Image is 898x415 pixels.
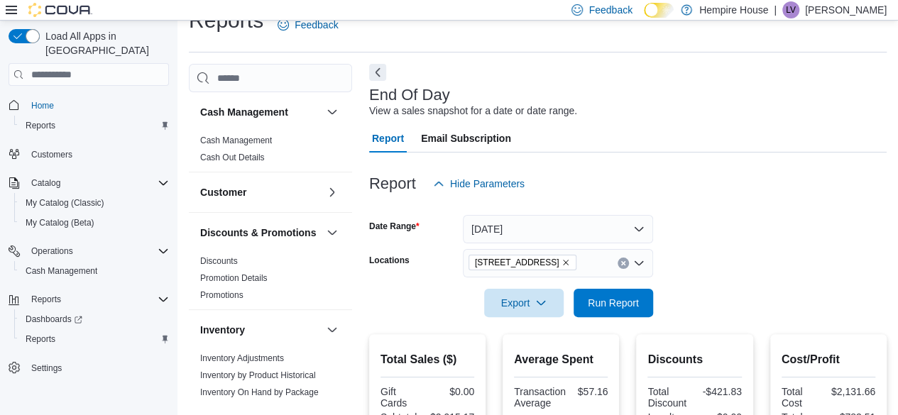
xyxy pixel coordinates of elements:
input: Dark Mode [644,3,674,18]
span: Reports [26,333,55,345]
h3: Cash Management [200,105,288,119]
span: Promotion Details [200,272,268,284]
a: Promotion Details [200,273,268,283]
div: $57.16 [571,386,608,397]
h3: End Of Day [369,87,450,104]
button: Open list of options [633,258,645,269]
h1: Reports [189,6,263,35]
button: Run Report [574,289,653,317]
h2: Cost/Profit [782,351,875,368]
button: Export [484,289,564,317]
button: Hide Parameters [427,170,530,198]
span: Discounts [200,255,238,267]
p: [PERSON_NAME] [805,1,887,18]
span: Email Subscription [421,124,511,153]
label: Locations [369,255,410,266]
button: Inventory [200,323,321,337]
span: Operations [26,243,169,260]
img: Cova [28,3,92,17]
a: Home [26,97,60,114]
a: Cash Management [20,262,103,280]
button: Inventory [324,321,341,338]
span: Cash Management [20,262,169,280]
span: Hide Parameters [450,177,525,191]
span: Customers [31,149,72,160]
button: Reports [26,291,67,308]
h3: Report [369,175,416,192]
span: Cash Management [200,135,272,146]
a: Inventory On Hand by Package [200,387,319,397]
span: Reports [31,294,61,305]
span: Feedback [588,3,632,17]
button: Operations [3,241,175,261]
span: Export [493,289,555,317]
span: Feedback [295,18,338,32]
h3: Inventory [200,323,245,337]
span: Settings [31,363,62,374]
button: Reports [3,289,175,309]
span: Settings [26,359,169,377]
button: Customer [324,184,341,201]
div: Transaction Average [514,386,566,409]
span: Cash Management [26,265,97,277]
a: Settings [26,360,67,377]
a: Inventory Adjustments [200,353,284,363]
span: My Catalog (Beta) [20,214,169,231]
button: Reports [14,329,175,349]
span: Promotions [200,289,243,301]
div: Gift Cards [380,386,425,409]
span: My Catalog (Classic) [20,194,169,211]
div: Cash Management [189,132,352,172]
button: Cash Management [200,105,321,119]
span: Home [31,100,54,111]
a: Reports [20,117,61,134]
button: [DATE] [463,215,653,243]
span: Report [372,124,404,153]
h2: Discounts [647,351,741,368]
button: Discounts & Promotions [324,224,341,241]
span: Inventory by Product Historical [200,370,316,381]
div: $0.00 [430,386,474,397]
span: Reports [20,117,169,134]
span: Cash Out Details [200,152,265,163]
a: Inventory by Product Historical [200,370,316,380]
button: Operations [26,243,79,260]
a: My Catalog (Beta) [20,214,100,231]
span: LV [786,1,796,18]
span: Customers [26,145,169,163]
h3: Customer [200,185,246,199]
button: Clear input [618,258,629,269]
span: Home [26,96,169,114]
button: Home [3,94,175,115]
span: My Catalog (Beta) [26,217,94,228]
button: Customer [200,185,321,199]
h2: Total Sales ($) [380,351,474,368]
span: [STREET_ADDRESS] [475,255,559,270]
span: Run Report [588,296,639,310]
button: Cash Management [324,104,341,121]
button: Reports [14,116,175,135]
button: Catalog [3,173,175,193]
span: Load All Apps in [GEOGRAPHIC_DATA] [40,29,169,57]
button: Cash Management [14,261,175,281]
button: Catalog [26,175,66,192]
div: $2,131.66 [831,386,875,397]
div: -$421.83 [698,386,742,397]
a: Cash Management [200,135,272,145]
div: Total Cost [782,386,826,409]
span: Inventory Adjustments [200,353,284,364]
button: My Catalog (Beta) [14,213,175,233]
a: Customers [26,146,78,163]
button: My Catalog (Classic) [14,193,175,213]
button: Next [369,64,386,81]
span: Catalog [26,175,169,192]
a: Dashboards [20,311,88,328]
button: Settings [3,358,175,378]
div: Discounts & Promotions [189,253,352,309]
span: Dashboards [26,314,82,325]
div: View a sales snapshot for a date or date range. [369,104,577,118]
span: Inventory On Hand by Package [200,387,319,398]
span: My Catalog (Classic) [26,197,104,209]
button: Remove 18 Mill Street West from selection in this group [562,258,570,267]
